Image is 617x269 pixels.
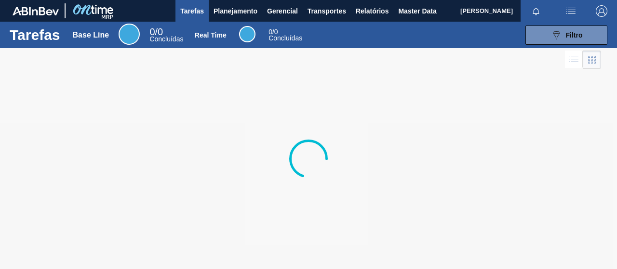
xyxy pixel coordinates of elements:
span: 0 [149,26,155,37]
span: / 0 [149,26,163,37]
span: Filtro [566,31,583,39]
img: TNhmsLtSVTkK8tSr43FrP2fwEKptu5GPRR3wAAAABJRU5ErkJggg== [13,7,59,15]
span: 0 [268,28,272,36]
span: Concluídas [149,35,183,43]
div: Real Time [195,31,227,39]
span: Planejamento [214,5,257,17]
span: Relatórios [356,5,389,17]
img: Logout [596,5,607,17]
div: Base Line [73,31,109,39]
div: Base Line [149,28,183,42]
div: Real Time [239,26,255,42]
h1: Tarefas [10,29,60,40]
button: Notificações [521,4,551,18]
div: Base Line [119,24,140,45]
span: Master Data [398,5,436,17]
img: userActions [565,5,577,17]
span: / 0 [268,28,278,36]
span: Concluídas [268,34,302,42]
button: Filtro [525,26,607,45]
div: Real Time [268,29,302,41]
span: Transportes [308,5,346,17]
span: Gerencial [267,5,298,17]
span: Tarefas [180,5,204,17]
